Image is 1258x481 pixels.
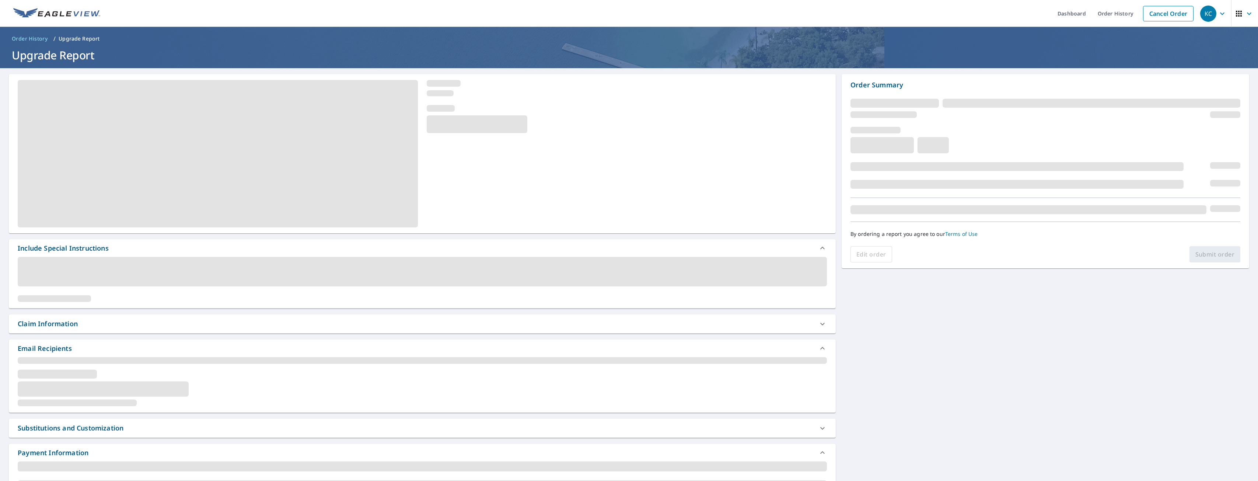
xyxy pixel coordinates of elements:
div: Substitutions and Customization [9,419,836,438]
div: Payment Information [18,448,88,458]
nav: breadcrumb [9,33,1249,45]
div: Substitutions and Customization [18,423,123,433]
span: Order History [12,35,48,42]
li: / [53,34,56,43]
a: Order History [9,33,50,45]
h1: Upgrade Report [9,48,1249,63]
img: EV Logo [13,8,100,19]
div: KC [1200,6,1216,22]
p: By ordering a report you agree to our [850,231,1240,237]
a: Cancel Order [1143,6,1194,21]
p: Order Summary [850,80,1240,90]
div: Payment Information [9,444,836,461]
div: Include Special Instructions [9,239,836,257]
div: Claim Information [9,314,836,333]
a: Terms of Use [945,230,978,237]
p: Upgrade Report [59,35,99,42]
div: Claim Information [18,319,78,329]
div: Email Recipients [9,339,836,357]
div: Include Special Instructions [18,243,109,253]
div: Email Recipients [18,344,72,353]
